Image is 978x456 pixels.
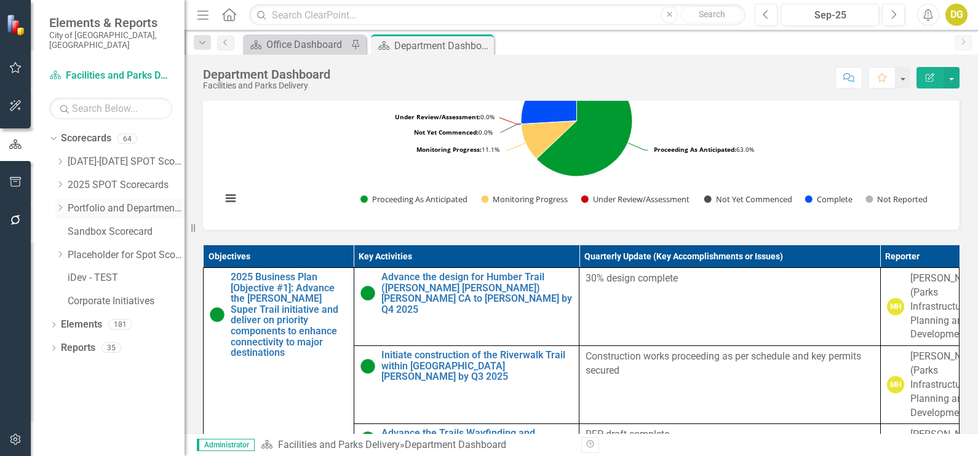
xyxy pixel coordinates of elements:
input: Search ClearPoint... [249,4,745,26]
td: Double-Click to Edit Right Click for Context Menu [354,268,579,346]
tspan: Under Review/Assessment: [395,112,480,121]
div: Department Dashboard [203,68,330,81]
p: RFP draft complete [586,428,873,442]
a: Placeholder for Spot Scorecards [68,248,185,262]
path: Monitoring Progress, 3. [521,121,576,159]
a: Facilities and Parks Delivery [278,439,400,450]
td: Double-Click to Edit [880,346,959,424]
div: Office Dashboard [266,37,348,52]
div: MH [887,298,904,315]
text: Complete [817,194,853,205]
span: Elements & Reports [49,15,172,30]
a: Corporate Initiatives [68,294,185,309]
td: Double-Click to Edit [579,268,880,346]
a: Scorecards [61,132,111,146]
td: Double-Click to Edit [880,268,959,346]
a: Elements [61,318,102,332]
input: Search Below... [49,98,172,119]
tspan: Not Yet Commenced: [414,128,479,136]
button: Show Under Review/Assessment [581,194,691,205]
div: MH [887,376,904,393]
img: Proceeding as Anticipated [360,431,375,446]
td: Double-Click to Edit Right Click for Context Menu [354,346,579,424]
img: ClearPoint Strategy [6,14,28,35]
button: Show Not Yet Commenced [704,194,792,205]
text: 0.0% [414,128,493,136]
text: Proceeding As Anticipated [372,194,467,205]
div: 35 [101,343,121,353]
a: Sandbox Scorecard [68,225,185,239]
div: 64 [117,133,137,144]
a: [DATE]-[DATE] SPOT Scorecards [68,155,185,169]
tspan: Proceeding As Anticipated: [654,145,736,154]
a: Portfolio and Department Scorecards [68,202,185,216]
a: Initiate construction of the Riverwalk Trail within [GEOGRAPHIC_DATA][PERSON_NAME] by Q3 2025 [381,350,573,382]
div: » [261,438,572,452]
img: Proceeding as Anticipated [360,359,375,374]
div: Facilities and Parks Delivery [203,81,330,90]
text: Not Reported [877,194,928,205]
button: Show Monitoring Progress [481,194,567,205]
div: Department Dashboard [405,439,506,450]
td: Double-Click to Edit [579,346,880,424]
button: Show Complete [805,194,853,205]
a: iDev - TEST [68,271,185,285]
button: Sep-25 [781,4,879,26]
a: Advance the design for Humber Trail ([PERSON_NAME] [PERSON_NAME]) [PERSON_NAME] CA to [PERSON_NAM... [381,272,573,315]
div: Department Dashboard [394,38,491,53]
p: 30% design complete [586,272,873,286]
button: Show Not Reported [865,194,927,205]
text: Monitoring Progress [493,194,568,205]
svg: Interactive chart [215,33,938,218]
text: 0.0% [395,112,495,121]
small: City of [GEOGRAPHIC_DATA], [GEOGRAPHIC_DATA] [49,30,172,50]
a: Office Dashboard [246,37,348,52]
text: 11.1% [416,145,499,154]
button: Show Proceeding As Anticipated [360,194,467,205]
tspan: Monitoring Progress: [416,145,482,154]
a: Advance the Trails Wayfinding and Signage Strategy to 50% by Q4 2025 [381,428,573,449]
text: Under Review/Assessment [593,194,690,205]
p: Construction works proceeding as per schedule and key permits secured [586,350,873,378]
a: 2025 Business Plan [Objective #1]: Advance the [PERSON_NAME] Super Trail initiative and deliver o... [231,272,348,358]
text: 63.0% [654,145,754,154]
button: Search [681,6,742,23]
div: 181 [108,320,132,330]
a: 2025 SPOT Scorecards [68,178,185,192]
button: View chart menu, Chart [222,190,239,207]
div: Chart. Highcharts interactive chart. [215,33,947,218]
button: DG [945,4,968,26]
img: Proceeding as Anticipated [360,286,375,301]
a: Facilities and Parks Delivery [49,69,172,83]
img: Proceeding as Anticipated [210,307,225,322]
a: Reports [61,341,95,355]
path: Proceeding As Anticipated, 17. [537,65,632,176]
div: Sep-25 [785,8,875,23]
text: Not Yet Commenced [716,194,792,205]
span: Search [699,9,725,19]
span: Administrator [197,439,255,451]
